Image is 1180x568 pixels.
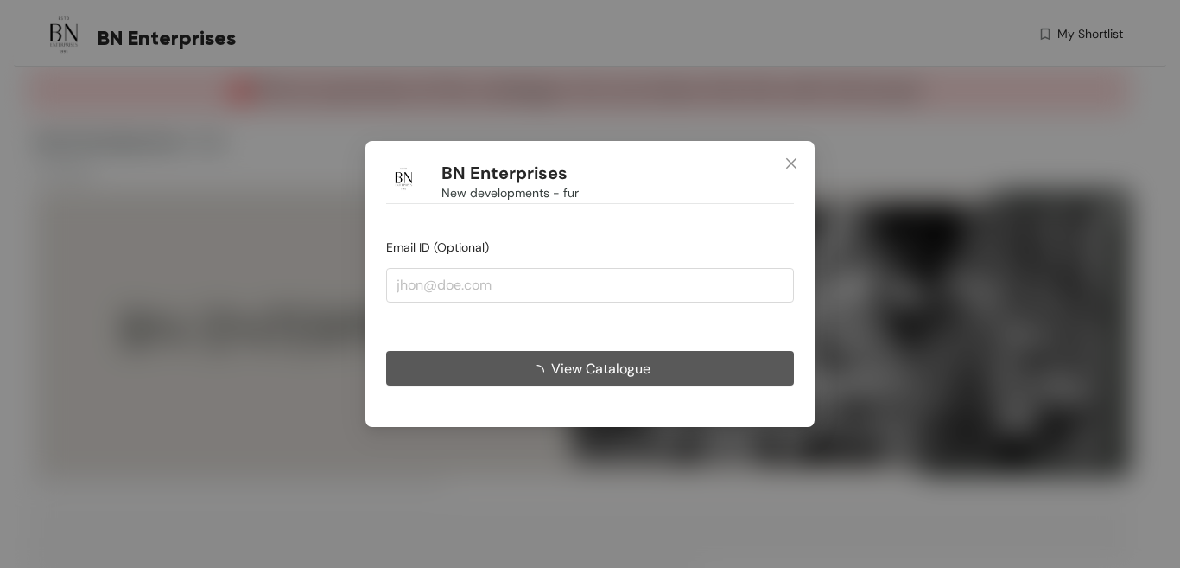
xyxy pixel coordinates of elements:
span: close [784,156,798,170]
button: View Catalogue [386,351,794,386]
input: jhon@doe.com [386,268,794,303]
span: Email ID (Optional) [386,239,489,255]
span: New developments - fur [441,183,579,202]
span: loading [530,364,551,378]
span: View Catalogue [551,357,650,379]
img: Buyer Portal [386,162,421,196]
h1: BN Enterprises [441,163,568,184]
button: Close [768,141,815,188]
